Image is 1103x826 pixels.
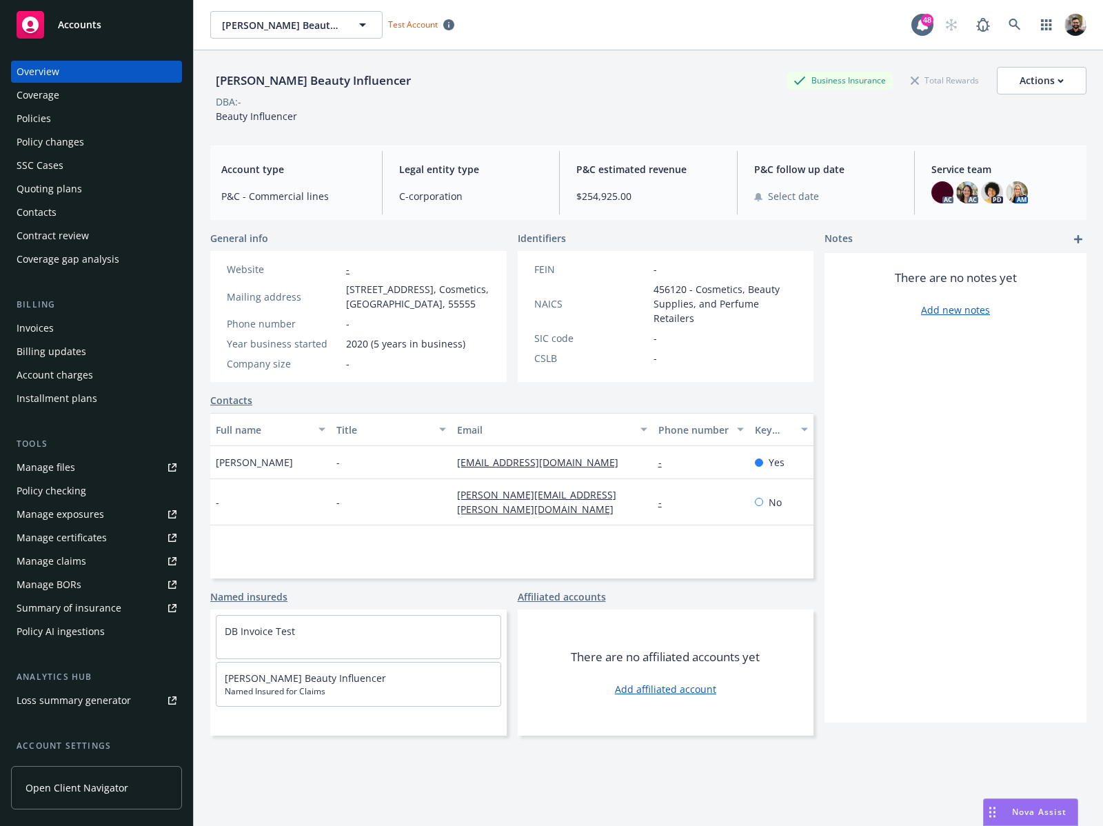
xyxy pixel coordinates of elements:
[227,290,341,304] div: Mailing address
[210,231,268,245] span: General info
[11,298,182,312] div: Billing
[452,413,653,446] button: Email
[11,437,182,451] div: Tools
[824,231,853,248] span: Notes
[11,248,182,270] a: Coverage gap analysis
[11,225,182,247] a: Contract review
[11,621,182,643] a: Policy AI ingestions
[931,162,1075,177] span: Service team
[221,189,365,203] span: P&C - Commercial lines
[216,110,297,123] span: Beauty Influencer
[534,296,648,311] div: NAICS
[227,262,341,276] div: Website
[399,162,543,177] span: Legal entity type
[222,18,341,32] span: [PERSON_NAME] Beauty Influencer
[17,597,121,619] div: Summary of insurance
[210,11,383,39] button: [PERSON_NAME] Beauty Influencer
[11,341,182,363] a: Billing updates
[17,364,93,386] div: Account charges
[17,527,107,549] div: Manage certificates
[26,780,128,795] span: Open Client Navigator
[768,189,819,203] span: Select date
[383,17,460,32] span: Test Account
[216,94,241,109] div: DBA: -
[225,685,492,698] span: Named Insured for Claims
[534,351,648,365] div: CSLB
[336,495,340,510] span: -
[17,84,59,106] div: Coverage
[210,393,252,407] a: Contacts
[227,336,341,351] div: Year business started
[457,456,629,469] a: [EMAIL_ADDRESS][DOMAIN_NAME]
[216,495,219,510] span: -
[457,423,632,437] div: Email
[17,689,131,712] div: Loss summary generator
[654,282,798,325] span: 456120 - Cosmetics, Beauty Supplies, and Perfume Retailers
[654,351,657,365] span: -
[346,282,490,311] span: [STREET_ADDRESS], Cosmetics, [GEOGRAPHIC_DATA], 55555
[11,456,182,479] a: Manage files
[225,672,386,685] a: [PERSON_NAME] Beauty Influencer
[17,225,89,247] div: Contract review
[787,72,893,89] div: Business Insurance
[534,262,648,276] div: FEIN
[17,154,63,177] div: SSC Cases
[969,11,997,39] a: Report a Bug
[11,503,182,525] span: Manage exposures
[11,387,182,410] a: Installment plans
[210,72,416,90] div: [PERSON_NAME] Beauty Influencer
[346,356,350,371] span: -
[17,201,57,223] div: Contacts
[336,423,431,437] div: Title
[346,263,350,276] a: -
[216,455,293,470] span: [PERSON_NAME]
[11,317,182,339] a: Invoices
[388,19,438,30] span: Test Account
[1064,14,1086,36] img: photo
[17,621,105,643] div: Policy AI ingestions
[931,181,953,203] img: photo
[331,413,452,446] button: Title
[227,316,341,331] div: Phone number
[17,574,81,596] div: Manage BORs
[17,317,54,339] div: Invoices
[653,413,749,446] button: Phone number
[984,799,1001,825] div: Drag to move
[216,423,310,437] div: Full name
[11,574,182,596] a: Manage BORs
[17,108,51,130] div: Policies
[534,331,648,345] div: SIC code
[983,798,1078,826] button: Nova Assist
[227,356,341,371] div: Company size
[399,189,543,203] span: C-corporation
[17,503,104,525] div: Manage exposures
[1033,11,1060,39] a: Switch app
[1012,806,1066,818] span: Nova Assist
[11,6,182,44] a: Accounts
[17,178,82,200] div: Quoting plans
[221,162,365,177] span: Account type
[658,456,673,469] a: -
[11,84,182,106] a: Coverage
[769,495,782,510] span: No
[921,303,990,317] a: Add new notes
[17,550,86,572] div: Manage claims
[1001,11,1029,39] a: Search
[755,423,793,437] div: Key contact
[981,181,1003,203] img: photo
[1020,68,1064,94] div: Actions
[11,670,182,684] div: Analytics hub
[210,590,287,604] a: Named insureds
[336,455,340,470] span: -
[895,270,1017,286] span: There are no notes yet
[11,480,182,502] a: Policy checking
[17,341,86,363] div: Billing updates
[58,19,101,30] span: Accounts
[11,739,182,753] div: Account settings
[518,231,566,245] span: Identifiers
[225,625,295,638] a: DB Invoice Test
[654,331,657,345] span: -
[576,189,720,203] span: $254,925.00
[1006,181,1028,203] img: photo
[11,597,182,619] a: Summary of insurance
